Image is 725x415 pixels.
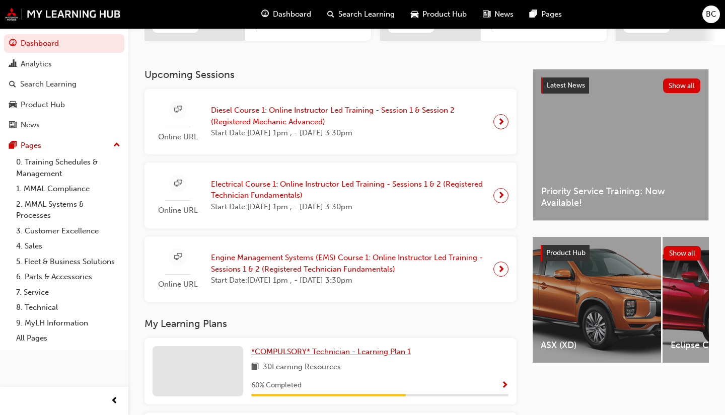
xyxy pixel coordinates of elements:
[211,127,485,139] span: Start Date: [DATE] 1pm , - [DATE] 3:30pm
[5,8,121,21] img: mmal
[153,171,509,220] a: Online URLElectrical Course 1: Online Instructor Led Training - Sessions 1 & 2 (Registered Techni...
[411,8,418,21] span: car-icon
[211,105,485,127] span: Diesel Course 1: Online Instructor Led Training - Session 1 & Session 2 (Registered Mechanic Adva...
[153,205,203,216] span: Online URL
[253,23,261,32] span: next-icon
[541,9,562,20] span: Pages
[9,121,17,130] span: news-icon
[144,69,517,80] h3: Upcoming Sessions
[9,80,16,89] span: search-icon
[338,9,395,20] span: Search Learning
[144,318,517,329] h3: My Learning Plans
[663,78,701,93] button: Show all
[706,9,716,20] span: BC
[12,315,124,331] a: 9. MyLH Information
[497,115,505,129] span: next-icon
[251,361,259,374] span: book-icon
[422,9,467,20] span: Product Hub
[113,139,120,152] span: up-icon
[12,285,124,300] a: 7. Service
[541,340,653,351] span: ASX (XD)
[12,223,124,239] a: 3. Customer Excellence
[20,78,77,90] div: Search Learning
[153,244,509,294] a: Online URLEngine Management Systems (EMS) Course 1: Online Instructor Led Training - Sessions 1 &...
[522,4,570,25] a: pages-iconPages
[327,8,334,21] span: search-icon
[153,131,203,143] span: Online URL
[251,346,415,358] a: *COMPULSORY* Technician - Learning Plan 1
[4,55,124,73] a: Analytics
[153,97,509,147] a: Online URLDiesel Course 1: Online Instructor Led Training - Session 1 & Session 2 (Registered Mec...
[111,395,118,407] span: prev-icon
[12,154,124,181] a: 0. Training Schedules & Management
[9,141,17,150] span: pages-icon
[702,6,720,23] button: BC
[4,96,124,114] a: Product Hub
[21,58,52,70] div: Analytics
[211,252,485,275] span: Engine Management Systems (EMS) Course 1: Online Instructor Led Training - Sessions 1 & 2 (Regist...
[541,245,701,261] a: Product HubShow all
[489,23,496,32] span: next-icon
[497,262,505,276] span: next-icon
[541,77,700,94] a: Latest NewsShow all
[253,4,319,25] a: guage-iconDashboard
[12,197,124,223] a: 2. MMAL Systems & Processes
[530,8,537,21] span: pages-icon
[501,379,509,392] button: Show Progress
[12,254,124,270] a: 5. Fleet & Business Solutions
[403,4,475,25] a: car-iconProduct Hub
[273,9,311,20] span: Dashboard
[12,269,124,285] a: 6. Parts & Accessories
[21,119,40,131] div: News
[483,8,490,21] span: news-icon
[4,32,124,136] button: DashboardAnalyticsSearch LearningProduct HubNews
[261,8,269,21] span: guage-icon
[174,251,182,264] span: sessionType_ONLINE_URL-icon
[4,136,124,155] button: Pages
[251,380,302,391] span: 60 % Completed
[475,4,522,25] a: news-iconNews
[12,181,124,197] a: 1. MMAL Compliance
[4,116,124,134] a: News
[547,81,585,90] span: Latest News
[319,4,403,25] a: search-iconSearch Learning
[9,39,17,48] span: guage-icon
[541,186,700,208] span: Priority Service Training: Now Available!
[211,275,485,286] span: Start Date: [DATE] 1pm , - [DATE] 3:30pm
[9,101,17,110] span: car-icon
[12,330,124,346] a: All Pages
[12,300,124,315] a: 8. Technical
[546,248,586,257] span: Product Hub
[21,99,65,111] div: Product Hub
[251,347,411,356] span: *COMPULSORY* Technician - Learning Plan 1
[664,246,701,261] button: Show all
[501,381,509,390] span: Show Progress
[9,60,17,69] span: chart-icon
[4,75,124,94] a: Search Learning
[211,179,485,201] span: Electrical Course 1: Online Instructor Led Training - Sessions 1 & 2 (Registered Technician Funda...
[4,34,124,53] a: Dashboard
[21,140,41,151] div: Pages
[533,237,661,363] a: ASX (XD)
[211,201,485,213] span: Start Date: [DATE] 1pm , - [DATE] 3:30pm
[174,104,182,116] span: sessionType_ONLINE_URL-icon
[12,238,124,254] a: 4. Sales
[153,279,203,290] span: Online URL
[174,178,182,190] span: sessionType_ONLINE_URL-icon
[494,9,514,20] span: News
[263,361,341,374] span: 30 Learning Resources
[497,189,505,203] span: next-icon
[533,69,709,221] a: Latest NewsShow allPriority Service Training: Now Available!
